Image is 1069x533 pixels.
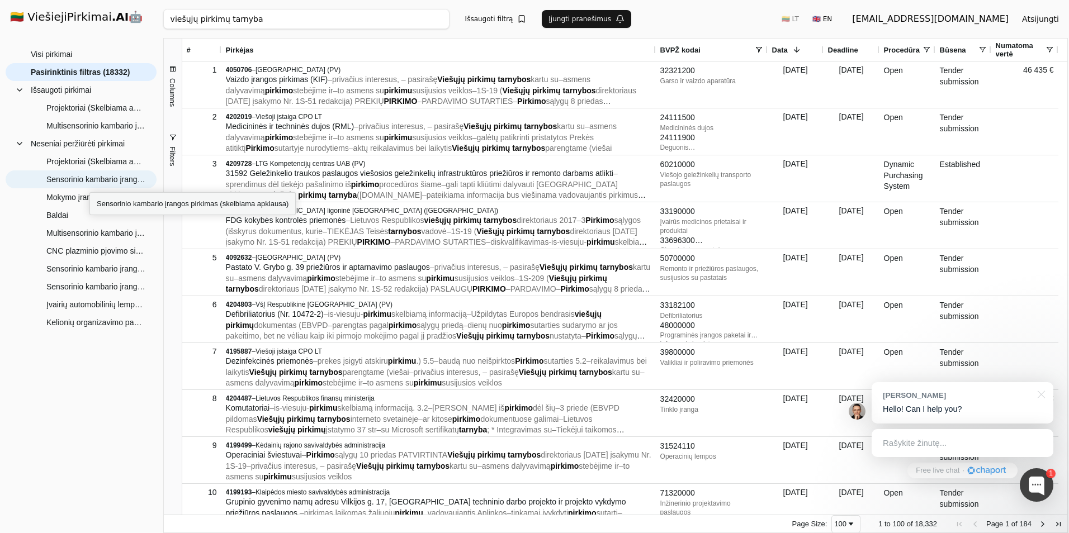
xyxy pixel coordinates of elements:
span: Viešųjų [452,144,480,153]
span: Pasirinktinis filtras (18332) [31,64,130,80]
div: Garso ir vaizdo aparatūra [660,77,763,85]
div: Next Page [1038,520,1047,529]
span: parengtame (viešai [343,368,409,377]
div: 48000000 [660,320,763,331]
span: ; * Integravimas su [487,425,552,434]
div: – [226,394,651,403]
span: Deadline [828,46,858,54]
span: diskvalifikavimas-is-viesuju- [490,237,586,246]
span: aktų reikalavimus bei laikytis [353,144,452,153]
div: Tinklo įranga [660,405,763,414]
img: Jonas [849,403,865,420]
div: – [226,300,651,309]
span: Medicininės ir techninės dujos (RML) [226,122,354,131]
span: Vaizdo įrangos pirkimas (KIF) [226,75,328,84]
span: stebėjime ir [323,378,363,387]
span: tarnybos [498,75,531,84]
span: įstatymo 37 str [326,425,377,434]
span: Pirkimo [560,284,589,293]
span: is-viesuju- [328,310,363,318]
span: pirkimo [504,403,533,412]
span: PIRKIMO [357,237,391,246]
div: [DATE] [824,437,879,483]
span: stebėjime ir [293,86,333,95]
span: privačius interesus, – pasirašę [434,263,540,272]
span: 4199499 [226,441,252,449]
div: Tender submission [935,296,991,342]
span: Viešųjų [463,122,491,131]
span: kartu su [226,263,651,283]
span: privačius interesus, – pasirašę [332,75,437,84]
div: [DATE] [824,343,879,389]
span: Columns [168,78,177,107]
span: 4204803 [226,301,252,308]
span: tarnybos [517,331,550,340]
span: Data [772,46,788,54]
span: [GEOGRAPHIC_DATA] ligoninė [GEOGRAPHIC_DATA] ([GEOGRAPHIC_DATA]) [256,207,498,215]
div: – [226,112,651,121]
div: [DATE] [824,202,879,249]
span: tarnyba [459,425,488,434]
span: skelbiamą informaciją [391,310,467,318]
span: 4202019 [226,113,252,121]
div: [DATE] [824,484,879,530]
span: Projektoriai (Skelbiama apklausa) [46,99,145,116]
span: tarnybos [524,122,557,131]
div: Tender submission [935,343,991,389]
span: pirkimų [548,368,577,377]
span: to asmens su [338,86,384,95]
span: Baldai [46,207,68,223]
span: prekes įsigyti atskiru [318,356,388,365]
span: kartu su [531,75,559,84]
span: pirkimų [579,274,607,283]
span: Lietuvos Respublikos [350,216,424,225]
div: Tender submission [935,437,991,483]
div: 9 [187,437,217,454]
span: Užpildytas Europos bendrasis [471,310,574,318]
span: dokumentuose galimai [480,415,559,423]
div: [DATE] [768,249,824,296]
div: 5 [187,250,217,266]
div: [DATE] [824,61,879,108]
span: pirkimu [384,133,413,142]
span: TIEKĖJAS Teisės [327,227,388,236]
span: tarnybos [388,227,421,236]
span: susijusios veiklos [412,86,472,95]
span: pirkimų [486,331,514,340]
div: – [226,65,651,74]
span: sutartyje nurodytiems [275,144,349,153]
div: 60210000 [660,159,763,170]
span: parengtas pagal [332,321,388,330]
span: FDG kokybės kontrolės priemonės [226,216,346,225]
div: Tender submission [935,484,991,530]
span: pirkimų [453,216,482,225]
span: Filters [168,146,177,166]
strong: .AI [112,10,129,23]
span: pirkimo [265,86,294,95]
span: dienų nuo [467,321,502,330]
div: [DATE] [768,155,824,202]
div: [DATE] [768,61,824,108]
span: –PARDAVIMO SUTARTIES [390,237,486,246]
div: 8 [187,391,217,407]
div: [PERSON_NAME] [883,390,1031,401]
span: Viešoji įstaiga CPO LT [256,348,322,355]
span: 4092632 [226,254,252,261]
span: pirkimo [502,321,531,330]
span: kartu su [612,368,640,377]
span: parengtame (viešai [545,144,612,153]
span: – – – – – – [226,356,647,387]
span: Viešųjų [456,331,484,340]
span: pirkimu [363,310,391,318]
span: – – – – – [226,75,636,117]
div: Tender submission [935,249,991,296]
span: 1S-19 ( [451,227,476,236]
span: [GEOGRAPHIC_DATA] (PV) [256,254,340,261]
span: Viešųjų [437,75,465,84]
div: [DATE] [768,484,824,530]
div: Open [879,202,935,249]
span: ([DOMAIN_NAME] [357,191,422,199]
div: Last Page [1054,520,1063,529]
div: Open [879,108,935,155]
span: Pirkimo [517,97,546,106]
